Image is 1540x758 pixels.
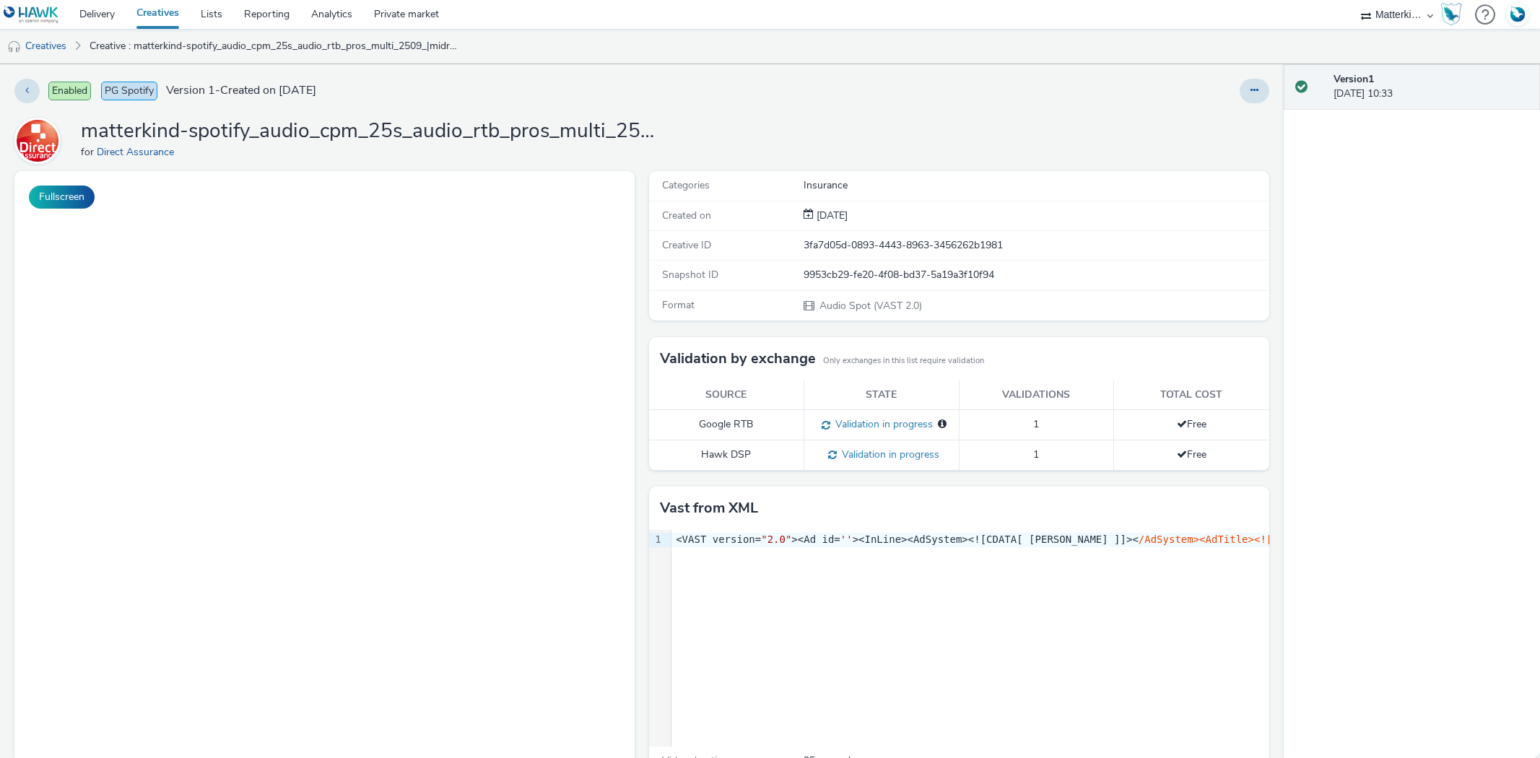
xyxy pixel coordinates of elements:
div: 3fa7d05d-0893-4443-8963-3456262b1981 [804,238,1267,253]
td: Hawk DSP [649,440,804,471]
span: 1 [1033,448,1039,461]
th: Source [649,380,804,410]
a: Direct Assurance [14,134,66,147]
span: Free [1177,417,1206,431]
div: 9953cb29-fe20-4f08-bd37-5a19a3f10f94 [804,268,1267,282]
img: undefined Logo [4,6,59,24]
span: '' [840,533,853,545]
div: Creation 05 September 2025, 10:33 [814,209,848,223]
span: 1 [1033,417,1039,431]
span: Categories [662,178,710,192]
span: PG Spotify [101,82,157,100]
td: Google RTB [649,410,804,440]
span: Audio Spot (VAST 2.0) [818,299,922,313]
span: Free [1177,448,1206,461]
span: Created on [662,209,711,222]
span: for [81,145,97,159]
span: /AdSystem><AdTitle><![CDATA[ Test_Hawk ]]></ [1139,533,1406,545]
button: Fullscreen [29,186,95,209]
div: Insurance [804,178,1267,193]
span: "2.0" [761,533,791,545]
img: Direct Assurance [17,120,58,162]
img: Account FR [1507,4,1528,25]
div: [DATE] 10:33 [1334,72,1528,102]
img: Hawk Academy [1440,3,1462,26]
a: Direct Assurance [97,145,180,159]
span: Creative ID [662,238,711,252]
span: [DATE] [814,209,848,222]
a: Hawk Academy [1440,3,1468,26]
span: Validation in progress [830,417,933,431]
small: Only exchanges in this list require validation [823,355,984,367]
span: Version 1 - Created on [DATE] [166,82,316,99]
th: Total cost [1114,380,1269,410]
strong: Version 1 [1334,72,1374,86]
span: Enabled [48,82,91,100]
span: Snapshot ID [662,268,718,282]
th: Validations [959,380,1114,410]
img: audio [7,40,22,54]
span: Validation in progress [837,448,939,461]
a: Creative : matterkind-spotify_audio_cpm_25s_audio_rtb_pros_multi_2509_|midroll|spotify cars users... [82,29,467,64]
span: Format [662,298,695,312]
h3: Validation by exchange [660,348,816,370]
h1: matterkind-spotify_audio_cpm_25s_audio_rtb_pros_multi_2509_|midroll|spotify cars users-na|pcc|100... [81,118,658,145]
div: 1 [649,533,664,547]
th: State [804,380,959,410]
h3: Vast from XML [660,497,758,519]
